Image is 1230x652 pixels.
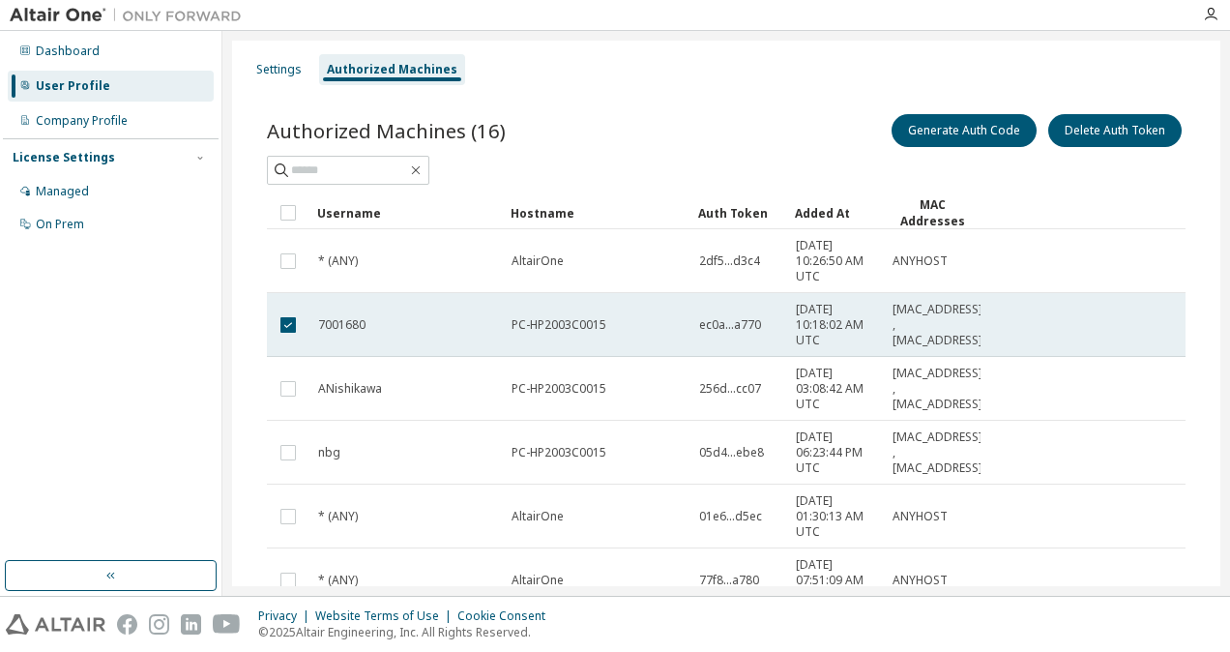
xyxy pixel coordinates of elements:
[1048,114,1182,147] button: Delete Auth Token
[318,445,340,460] span: nbg
[511,197,683,228] div: Hostname
[13,150,115,165] div: License Settings
[698,197,779,228] div: Auth Token
[117,614,137,635] img: facebook.svg
[36,217,84,232] div: On Prem
[699,573,759,588] span: 77f8...a780
[893,430,982,476] span: [MAC_ADDRESS] , [MAC_ADDRESS]
[512,317,606,333] span: PC-HP2003C0015
[6,614,105,635] img: altair_logo.svg
[796,430,875,476] span: [DATE] 06:23:44 PM UTC
[36,78,110,94] div: User Profile
[267,117,506,144] span: Authorized Machines (16)
[893,509,948,524] span: ANYHOST
[36,113,128,129] div: Company Profile
[699,509,762,524] span: 01e6...d5ec
[457,608,557,624] div: Cookie Consent
[318,253,358,269] span: * (ANY)
[149,614,169,635] img: instagram.svg
[512,573,564,588] span: AltairOne
[699,445,764,460] span: 05d4...ebe8
[256,62,302,77] div: Settings
[796,493,875,540] span: [DATE] 01:30:13 AM UTC
[10,6,251,25] img: Altair One
[893,253,948,269] span: ANYHOST
[36,44,100,59] div: Dashboard
[327,62,457,77] div: Authorized Machines
[512,253,564,269] span: AltairOne
[181,614,201,635] img: linkedin.svg
[512,509,564,524] span: AltairOne
[213,614,241,635] img: youtube.svg
[318,317,366,333] span: 7001680
[318,509,358,524] span: * (ANY)
[699,381,761,397] span: 256d...cc07
[36,184,89,199] div: Managed
[893,302,982,348] span: [MAC_ADDRESS] , [MAC_ADDRESS]
[796,238,875,284] span: [DATE] 10:26:50 AM UTC
[892,114,1037,147] button: Generate Auth Code
[893,366,982,412] span: [MAC_ADDRESS] , [MAC_ADDRESS]
[512,381,606,397] span: PC-HP2003C0015
[796,366,875,412] span: [DATE] 03:08:42 AM UTC
[258,608,315,624] div: Privacy
[699,253,760,269] span: 2df5...d3c4
[318,573,358,588] span: * (ANY)
[512,445,606,460] span: PC-HP2003C0015
[796,302,875,348] span: [DATE] 10:18:02 AM UTC
[893,573,948,588] span: ANYHOST
[318,381,382,397] span: ANishikawa
[317,197,495,228] div: Username
[699,317,761,333] span: ec0a...a770
[258,624,557,640] p: © 2025 Altair Engineering, Inc. All Rights Reserved.
[315,608,457,624] div: Website Terms of Use
[892,196,973,229] div: MAC Addresses
[796,557,875,604] span: [DATE] 07:51:09 AM UTC
[795,197,876,228] div: Added At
